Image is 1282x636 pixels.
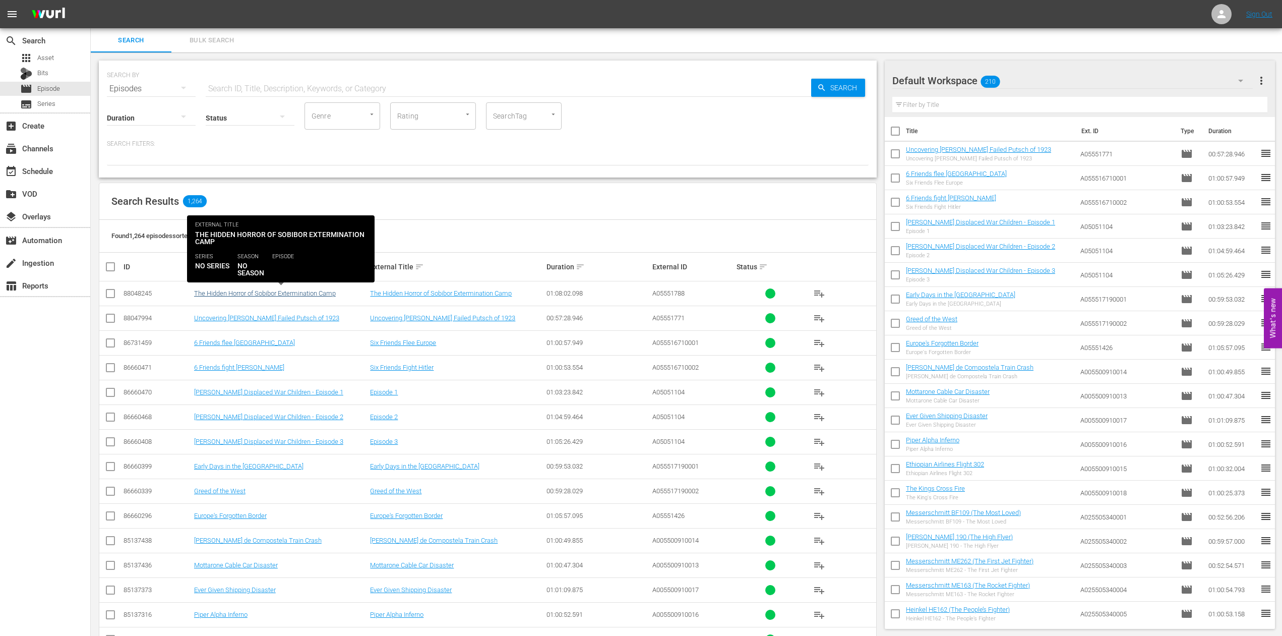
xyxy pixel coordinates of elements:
[1181,414,1193,426] span: Episode
[906,615,1010,622] div: Heinkel HE162 - The People’s Fighter
[124,537,191,544] div: 85137438
[1204,190,1260,214] td: 01:00:53.554
[5,188,17,200] span: VOD
[906,325,957,331] div: Greed of the West
[194,611,248,618] a: Piper Alpha Inferno
[813,337,825,349] span: playlist_add
[906,276,1055,283] div: Episode 3
[813,559,825,571] span: playlist_add
[1181,608,1193,620] span: Episode
[906,494,965,501] div: The King's Cross Fire
[1181,438,1193,450] span: Episode
[1076,432,1177,456] td: A005500910016
[906,470,984,477] div: Ethiopian Airlines Flight 302
[1204,408,1260,432] td: 01:01:09.875
[1076,529,1177,553] td: A025505340002
[194,261,368,273] div: Internal Title
[1204,311,1260,335] td: 00:59:28.029
[906,606,1010,613] a: Heinkel HE162 (The People’s Fighter)
[5,235,17,247] span: Automation
[1204,142,1260,166] td: 00:57:28.946
[194,487,246,495] a: Greed of the West
[546,586,649,594] div: 01:01:09.875
[37,53,54,63] span: Asset
[1204,166,1260,190] td: 01:00:57.949
[1204,432,1260,456] td: 01:00:52.591
[1076,553,1177,577] td: A025505340003
[194,586,276,594] a: Ever Given Shipping Disaster
[1181,390,1193,402] span: Episode
[813,411,825,423] span: playlist_add
[107,140,869,148] p: Search Filters:
[124,462,191,470] div: 86660399
[652,263,734,271] div: External ID
[5,280,17,292] span: Reports
[807,430,831,454] button: playlist_add
[1076,311,1177,335] td: A055517190002
[5,120,17,132] span: Create
[194,339,295,346] a: 6 Friends flee [GEOGRAPHIC_DATA]
[5,143,17,155] span: Channels
[546,537,649,544] div: 01:00:49.855
[1181,317,1193,329] span: Episode
[906,543,1013,549] div: [PERSON_NAME] 190 - The High Flyer
[652,413,685,421] span: A05051104
[807,603,831,627] button: playlist_add
[1076,505,1177,529] td: A025505340001
[1260,438,1272,450] span: reorder
[1260,196,1272,208] span: reorder
[906,485,965,492] a: The Kings Cross Fire
[906,591,1030,598] div: Messerschmitt ME163 - The Rocket Fighter
[37,99,55,109] span: Series
[1175,117,1202,145] th: Type
[1076,166,1177,190] td: A055516710001
[652,611,699,618] span: A005500910016
[20,83,32,95] span: Episode
[548,109,558,119] button: Open
[906,218,1055,226] a: [PERSON_NAME] Displaced War Children - Episode 1
[813,362,825,374] span: playlist_add
[1181,148,1193,160] span: Episode
[97,35,165,46] span: Search
[1181,366,1193,378] span: Episode
[1260,462,1272,474] span: reorder
[1076,360,1177,384] td: A005500910014
[111,232,230,240] span: Found 1,264 episodes sorted by: relevance
[807,281,831,306] button: playlist_add
[807,553,831,577] button: playlist_add
[906,446,959,452] div: Piper Alpha Inferno
[906,582,1030,589] a: Messerschmitt ME163 (The Rocket Fighter)
[124,388,191,396] div: 86660470
[1204,335,1260,360] td: 01:05:57.095
[1204,553,1260,577] td: 00:52:54.571
[107,75,196,103] div: Episodes
[1181,172,1193,184] span: Episode
[1204,505,1260,529] td: 00:52:56.206
[194,512,267,519] a: Europe's Forgotten Border
[1260,583,1272,595] span: reorder
[177,35,246,46] span: Bulk Search
[1260,486,1272,498] span: reorder
[906,194,996,202] a: 6 Friends fight [PERSON_NAME]
[1260,317,1272,329] span: reorder
[370,388,398,396] a: Episode 1
[194,314,339,322] a: Uncovering [PERSON_NAME] Failed Putsch of 1923
[906,373,1033,380] div: [PERSON_NAME] de Compostela Train Crash
[370,290,512,297] a: The Hidden Horror of Sobibor Extermination Camp
[546,290,649,297] div: 01:08:02.098
[906,412,988,420] a: Ever Given Shipping Disaster
[5,211,17,223] span: Overlays
[546,561,649,569] div: 01:00:47.304
[1264,288,1282,348] button: Open Feedback Widget
[1204,287,1260,311] td: 00:59:53.032
[546,438,649,445] div: 01:05:26.429
[1255,75,1267,87] span: more_vert
[906,228,1055,235] div: Episode 1
[124,364,191,371] div: 86660471
[813,312,825,324] span: playlist_add
[194,413,343,421] a: [PERSON_NAME] Displaced War Children - Episode 2
[546,388,649,396] div: 01:03:23.842
[1076,142,1177,166] td: A05551771
[546,512,649,519] div: 01:05:57.095
[906,243,1055,250] a: [PERSON_NAME] Displaced War Children - Episode 2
